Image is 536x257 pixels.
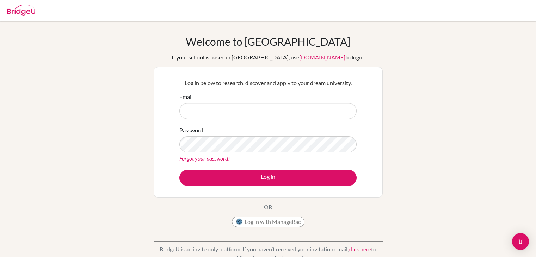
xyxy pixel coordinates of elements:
[179,155,230,162] a: Forgot your password?
[299,54,345,61] a: [DOMAIN_NAME]
[349,246,371,252] a: click here
[172,53,365,62] div: If your school is based in [GEOGRAPHIC_DATA], use to login.
[7,5,35,16] img: Bridge-U
[512,233,529,250] div: Open Intercom Messenger
[186,35,350,48] h1: Welcome to [GEOGRAPHIC_DATA]
[179,170,357,186] button: Log in
[179,93,193,101] label: Email
[179,126,203,134] label: Password
[232,217,304,227] button: Log in with ManageBac
[179,79,357,87] p: Log in below to research, discover and apply to your dream university.
[264,203,272,211] p: OR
